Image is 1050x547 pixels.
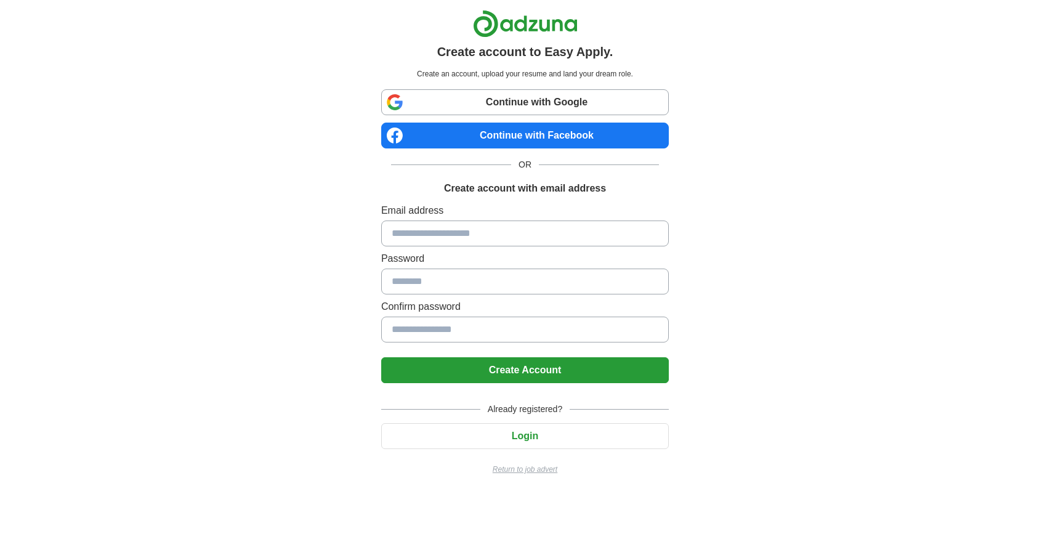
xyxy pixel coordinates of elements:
[381,431,669,441] a: Login
[511,158,539,171] span: OR
[444,181,606,196] h1: Create account with email address
[381,251,669,266] label: Password
[381,464,669,475] a: Return to job advert
[437,43,613,61] h1: Create account to Easy Apply.
[381,357,669,383] button: Create Account
[384,68,666,79] p: Create an account, upload your resume and land your dream role.
[480,403,570,416] span: Already registered?
[381,203,669,218] label: Email address
[381,123,669,148] a: Continue with Facebook
[381,423,669,449] button: Login
[381,299,669,314] label: Confirm password
[381,89,669,115] a: Continue with Google
[473,10,578,38] img: Adzuna logo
